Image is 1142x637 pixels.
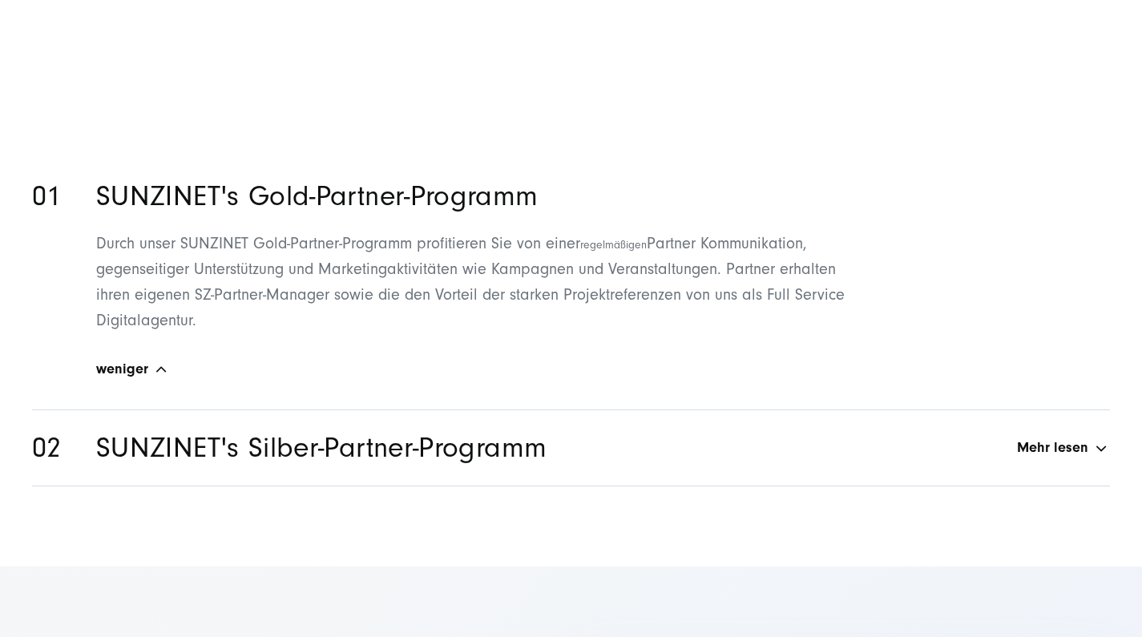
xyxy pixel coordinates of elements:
[580,239,647,252] span: regelmäßigen
[96,235,845,329] span: Durch unser SUNZINET Gold-Partner-Programm profitieren Sie von einer Partner Kommunikation, gegen...
[96,183,539,210] h2: SUNZINET's Gold-Partner-Programm
[96,361,1110,378] a: weniger
[96,434,547,462] h2: SUNZINET's Silber-Partner-Programm
[96,361,148,378] span: weniger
